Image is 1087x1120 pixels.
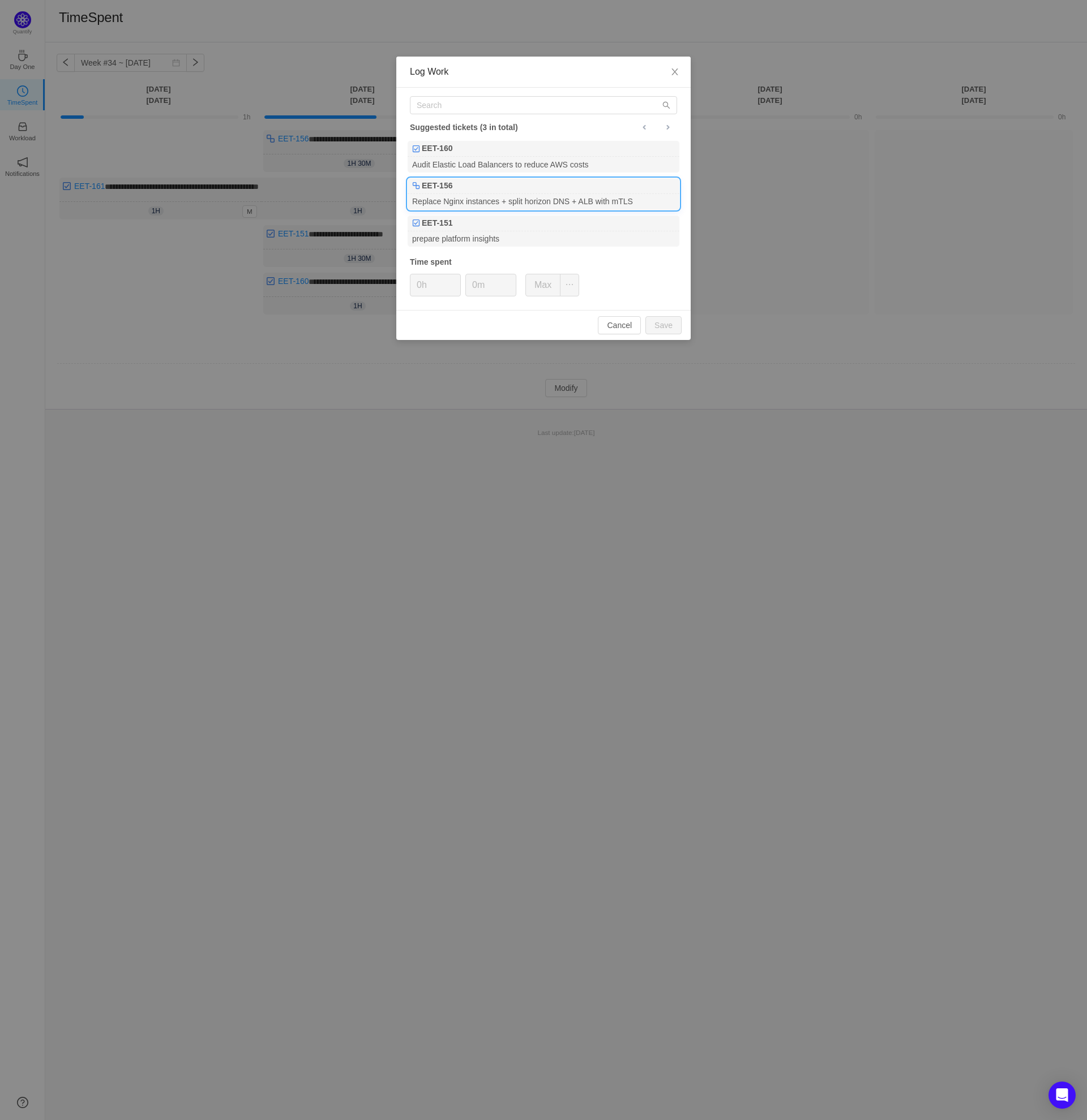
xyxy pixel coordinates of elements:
[408,157,679,172] div: Audit Elastic Load Balancers to reduce AWS costs
[645,316,682,334] button: Save
[670,67,679,76] i: icon: close
[412,145,420,153] img: Task
[1049,1082,1076,1109] div: Open Intercom Messenger
[408,231,679,247] div: prepare platform insights
[412,219,420,227] img: Task
[410,256,677,268] div: Time spent
[422,143,452,154] b: EET-160
[410,96,677,114] input: Search
[410,66,677,78] div: Log Work
[412,182,420,189] img: Subtask
[408,194,679,209] div: Replace Nginx instances + split horizon DNS + ALB with mTLS
[560,274,579,296] button: icon: ellipsis
[662,101,670,109] i: icon: search
[422,180,452,192] b: EET-156
[598,316,641,334] button: Cancel
[525,274,560,296] button: Max
[410,120,677,135] div: Suggested tickets (3 in total)
[422,217,452,229] b: EET-151
[659,57,691,88] button: Close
